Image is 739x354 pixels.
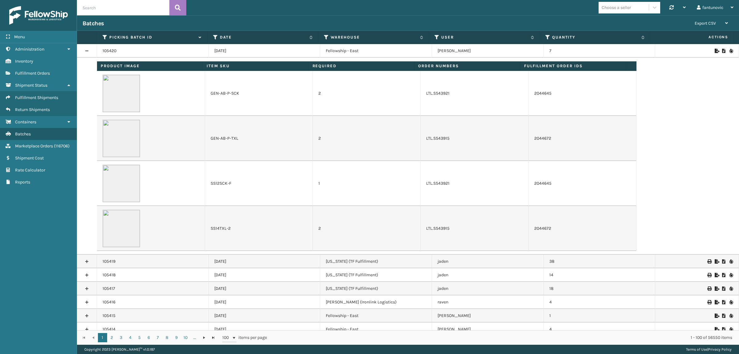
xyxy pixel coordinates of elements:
[126,333,135,342] a: 4
[205,206,313,251] td: SS14TXL-2
[190,333,200,342] a: ...
[205,116,313,161] td: GEN-AB-P-TXL
[729,259,733,264] i: Resend to WMS
[729,300,733,304] i: Resend to WMS
[15,167,45,173] span: Rate Calculator
[97,268,209,282] td: 105418
[707,273,711,277] i: Print Picklist Labels
[524,63,622,69] label: Fulfillment Order Ids
[421,206,528,251] td: LTL.SS43915
[421,116,528,161] td: LTL.SS43915
[15,119,36,125] span: Containers
[97,295,209,309] td: 105416
[729,314,733,318] i: Resend to WMS
[15,179,30,185] span: Reports
[15,143,53,149] span: Marketplace Orders
[722,327,726,331] i: Print Picklist
[15,131,31,137] span: Batches
[135,333,144,342] a: 5
[172,333,181,342] a: 9
[544,323,656,336] td: 4
[707,300,711,304] i: Print Picklist Labels
[715,259,718,264] i: Export to .xls
[313,161,421,206] td: 1
[205,71,313,116] td: GEN-AB-P-SCK
[544,44,656,58] td: 7
[209,282,321,295] td: [DATE]
[715,314,718,318] i: Export to .xls
[729,327,733,331] i: Resend to WMS
[313,206,421,251] td: 2
[544,255,656,268] td: 38
[103,75,140,112] img: 51104088640_40f294f443_o-scaled-700x700.jpg
[707,286,711,291] i: Print Picklist Labels
[529,206,636,251] td: 2044672
[15,71,50,76] span: Fulfillment Orders
[209,333,218,342] a: Go to the last page
[116,333,126,342] a: 3
[222,333,267,342] span: items per page
[686,347,707,352] a: Terms of Use
[97,44,209,58] td: 105420
[432,268,544,282] td: jaden
[107,333,116,342] a: 2
[529,116,636,161] td: 2044672
[209,309,321,323] td: [DATE]
[200,333,209,342] a: Go to the next page
[209,255,321,268] td: [DATE]
[715,327,718,331] i: Export to .xls
[320,255,432,268] td: [US_STATE] (TF Fulfillment)
[320,323,432,336] td: Fellowship - East
[441,35,528,40] label: User
[686,345,732,354] div: |
[97,282,209,295] td: 105417
[97,255,209,268] td: 105419
[722,273,726,277] i: Print Picklist
[97,309,209,323] td: 105415
[15,83,47,88] span: Shipment Status
[695,21,716,26] span: Export CSV
[544,309,656,323] td: 1
[103,210,140,247] img: 51104088640_40f294f443_o-scaled-700x700.jpg
[544,282,656,295] td: 18
[722,314,726,318] i: Print Picklist
[163,333,172,342] a: 8
[15,47,44,52] span: Administration
[205,161,313,206] td: SS12SCK-F
[722,300,726,304] i: Print Picklist
[83,20,104,27] h3: Batches
[715,300,718,304] i: Export to .xls
[101,63,199,69] label: Product Image
[202,335,207,340] span: Go to the next page
[529,161,636,206] td: 2044645
[432,309,544,323] td: [PERSON_NAME]
[729,286,733,291] i: Resend to WMS
[313,116,421,161] td: 2
[15,59,33,64] span: Inventory
[144,333,153,342] a: 6
[313,71,421,116] td: 2
[84,345,155,354] p: Copyright 2023 [PERSON_NAME]™ v 1.0.187
[209,268,321,282] td: [DATE]
[331,35,417,40] label: Warehouse
[97,323,209,336] td: 105414
[432,295,544,309] td: raven
[9,6,68,25] img: logo
[722,286,726,291] i: Print Picklist
[729,49,733,53] i: Resend to WMS
[209,295,321,309] td: [DATE]
[729,273,733,277] i: Resend to WMS
[103,120,140,157] img: 51104088640_40f294f443_o-scaled-700x700.jpg
[421,71,528,116] td: LTL.SS43921
[211,335,216,340] span: Go to the last page
[181,333,190,342] a: 10
[98,333,107,342] a: 1
[707,259,711,264] i: Print Picklist Labels
[220,35,306,40] label: Date
[313,63,411,69] label: Required
[153,333,163,342] a: 7
[320,44,432,58] td: Fellowship - East
[320,309,432,323] td: Fellowship - East
[544,268,656,282] td: 14
[552,35,639,40] label: Quantity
